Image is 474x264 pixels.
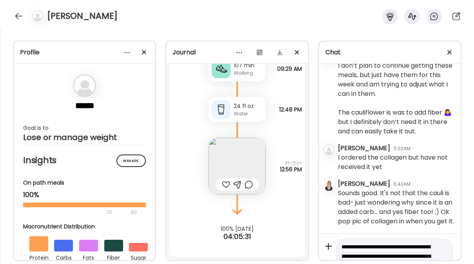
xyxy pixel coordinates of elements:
[338,61,454,136] div: I don’t plan to continue getting these meals, but just have them for this week and am trying to a...
[338,144,390,153] div: [PERSON_NAME]
[29,251,48,262] div: protein
[234,102,262,110] div: 24 fl oz
[47,10,118,22] h4: [PERSON_NAME]
[79,251,98,262] div: fats
[23,154,146,166] h2: Insights
[23,179,146,187] div: On path meals
[129,251,148,262] div: sugar
[209,138,265,194] img: images%2FfG67yUJzSJfxJs5p8dXMWfyK2Qe2%2FFyGyLhuL0PYs3VJfNztj%2F8aIPETFVniaFhr2NnwA3_240
[166,232,308,241] div: 04:05:31
[23,223,154,231] div: Macronutrient Distribution
[166,226,308,232] div: 100% [DATE]
[130,208,138,217] div: 90
[23,208,128,217] div: 70
[104,251,123,262] div: fiber
[277,66,302,72] span: 09:29 AM
[280,160,302,166] span: 4h 15m
[32,11,43,22] img: bg-avatar-default.svg
[23,133,146,142] div: Lose or manage weight
[338,179,390,189] div: [PERSON_NAME]
[54,251,73,262] div: carbs
[234,110,262,117] div: Water
[393,145,410,152] div: 11:02AM
[234,70,262,77] div: Walking
[234,61,262,70] div: 107 min
[279,106,302,113] span: 12:48 PM
[23,123,146,133] div: Goal is to
[323,144,334,155] img: bg-avatar-default.svg
[20,48,149,57] div: Profile
[338,153,454,172] div: I ordered the collagen but have not received it yet
[338,189,454,226] div: Sounds good. It's not that the cauli is bad- just wondering why since it is an added carb... and ...
[393,181,410,188] div: 11:43AM
[73,74,96,97] img: bg-avatar-default.svg
[116,154,146,167] div: Manage
[325,48,454,57] div: Chat
[323,180,334,191] img: avatars%2FRVeVBoY4G9O2578DitMsgSKHquL2
[23,190,146,199] div: 100%
[173,48,301,57] div: Journal
[280,166,302,172] span: 12:56 PM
